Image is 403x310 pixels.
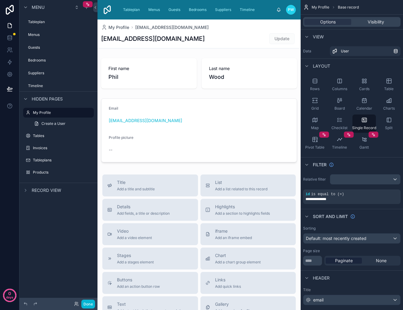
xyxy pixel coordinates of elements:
[305,145,324,150] span: Pivot Table
[359,86,369,91] span: Cards
[28,32,93,37] label: Menus
[335,258,353,264] span: Paginate
[303,233,401,244] button: Default: most recently created
[331,125,348,130] span: Checklist
[8,291,11,297] p: 0
[352,95,376,113] button: Calendar
[303,248,320,253] label: Page size
[332,86,347,91] span: Columns
[306,192,310,196] span: id
[135,24,209,30] a: [EMAIL_ADDRESS][DOMAIN_NAME]
[186,4,211,15] a: Bedrooms
[212,4,235,15] a: Suppliers
[108,24,129,30] span: My Profile
[30,119,94,129] a: Create a User
[28,19,93,24] label: Tableplan
[352,125,376,130] span: Single Record
[101,34,205,43] h1: [EMAIL_ADDRESS][DOMAIN_NAME]
[32,187,61,193] span: Record view
[41,121,65,126] span: Create a User
[332,145,347,150] span: Timeline
[23,55,94,65] a: Bedrooms
[376,258,387,264] span: None
[32,96,63,102] span: Hidden pages
[356,106,372,111] span: Calendar
[384,86,394,91] span: Table
[320,19,336,25] span: Options
[165,4,185,15] a: Guests
[303,114,327,133] button: Map
[23,155,94,165] a: Tableplans
[189,7,207,12] span: Bedrooms
[330,46,401,56] a: User
[383,106,395,111] span: Charts
[28,58,93,63] label: Bedrooms
[33,133,93,138] label: Tables
[311,192,344,196] span: is equal to (=)
[359,145,369,150] span: Gantt
[328,95,351,113] button: Board
[303,295,401,305] button: email
[240,7,255,12] span: Timeline
[6,293,13,301] p: days
[313,162,327,168] span: Filter
[23,108,94,118] a: My Profile
[215,7,231,12] span: Suppliers
[23,17,94,27] a: Tableplan
[33,146,93,150] label: Invoices
[313,213,348,220] span: Sort And Limit
[288,7,294,12] span: PW
[101,24,129,30] a: My Profile
[311,106,319,111] span: Grid
[120,4,144,15] a: Tableplan
[23,143,94,153] a: Invoices
[23,81,94,91] a: Timeline
[313,63,330,69] span: Layout
[23,131,94,141] a: Tables
[102,5,112,15] img: App logo
[145,4,164,15] a: Menus
[33,170,93,175] label: Products
[23,30,94,40] a: Menus
[334,106,345,111] span: Board
[303,177,327,182] label: Relative filter
[237,4,259,15] a: Timeline
[328,76,351,94] button: Columns
[123,7,140,12] span: Tableplan
[352,114,376,133] button: Single Record
[28,83,93,88] label: Timeline
[303,49,327,54] label: Data
[303,287,401,292] label: Title
[352,76,376,94] button: Cards
[341,49,349,54] span: User
[117,3,276,16] div: scrollable content
[81,300,95,308] button: Done
[385,125,393,130] span: Split
[148,7,160,12] span: Menus
[303,76,327,94] button: Rows
[352,134,376,152] button: Gantt
[311,125,319,130] span: Map
[23,68,94,78] a: Suppliers
[368,19,384,25] span: Visibility
[306,236,366,241] span: Default: most recently created
[303,226,316,231] label: Sorting
[33,110,90,115] label: My Profile
[28,71,93,76] label: Suppliers
[168,7,180,12] span: Guests
[377,95,401,113] button: Charts
[312,5,329,10] span: My Profile
[313,34,324,40] span: View
[33,158,93,163] label: Tableplans
[328,134,351,152] button: Timeline
[23,43,94,52] a: Guests
[303,95,327,113] button: Grid
[377,114,401,133] button: Split
[28,45,93,50] label: Guests
[313,297,323,303] span: email
[313,275,330,281] span: Header
[23,167,94,177] a: Products
[328,114,351,133] button: Checklist
[310,86,320,91] span: Rows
